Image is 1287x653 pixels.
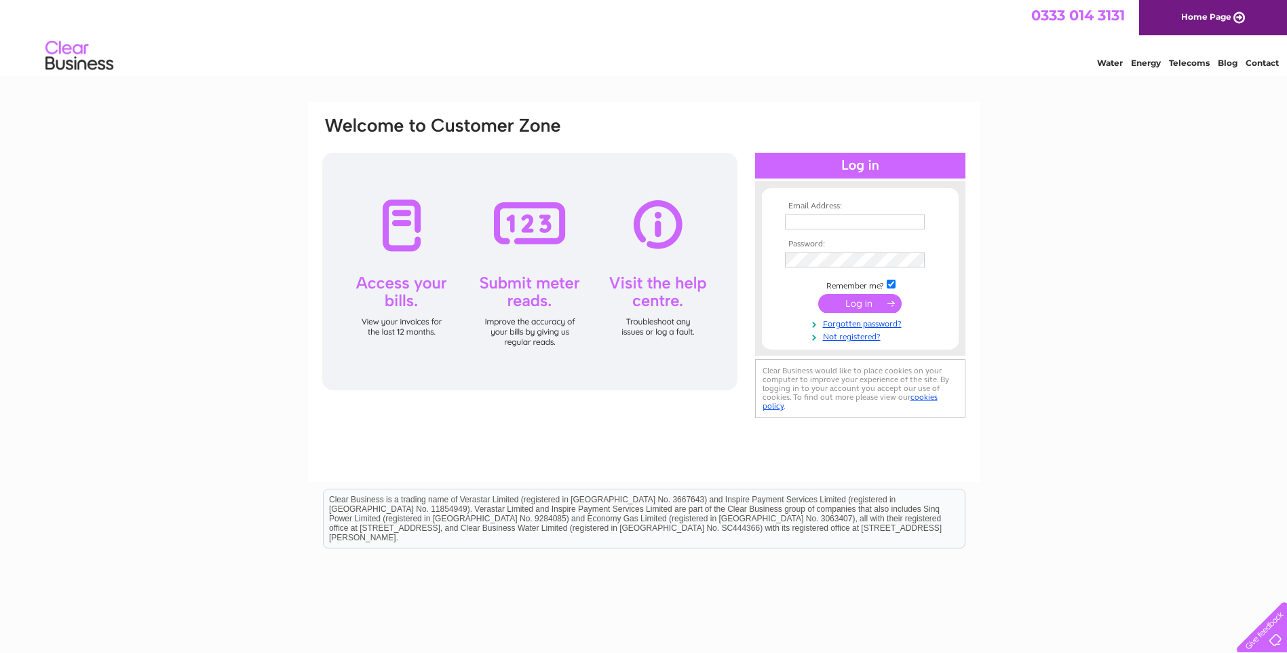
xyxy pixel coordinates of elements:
[818,294,902,313] input: Submit
[324,7,965,66] div: Clear Business is a trading name of Verastar Limited (registered in [GEOGRAPHIC_DATA] No. 3667643...
[782,240,939,249] th: Password:
[782,278,939,291] td: Remember me?
[782,202,939,211] th: Email Address:
[1131,58,1161,68] a: Energy
[1246,58,1279,68] a: Contact
[785,329,939,342] a: Not registered?
[1097,58,1123,68] a: Water
[1169,58,1210,68] a: Telecoms
[763,392,938,411] a: cookies policy
[785,316,939,329] a: Forgotten password?
[45,35,114,77] img: logo.png
[1218,58,1237,68] a: Blog
[755,359,965,418] div: Clear Business would like to place cookies on your computer to improve your experience of the sit...
[1031,7,1125,24] a: 0333 014 3131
